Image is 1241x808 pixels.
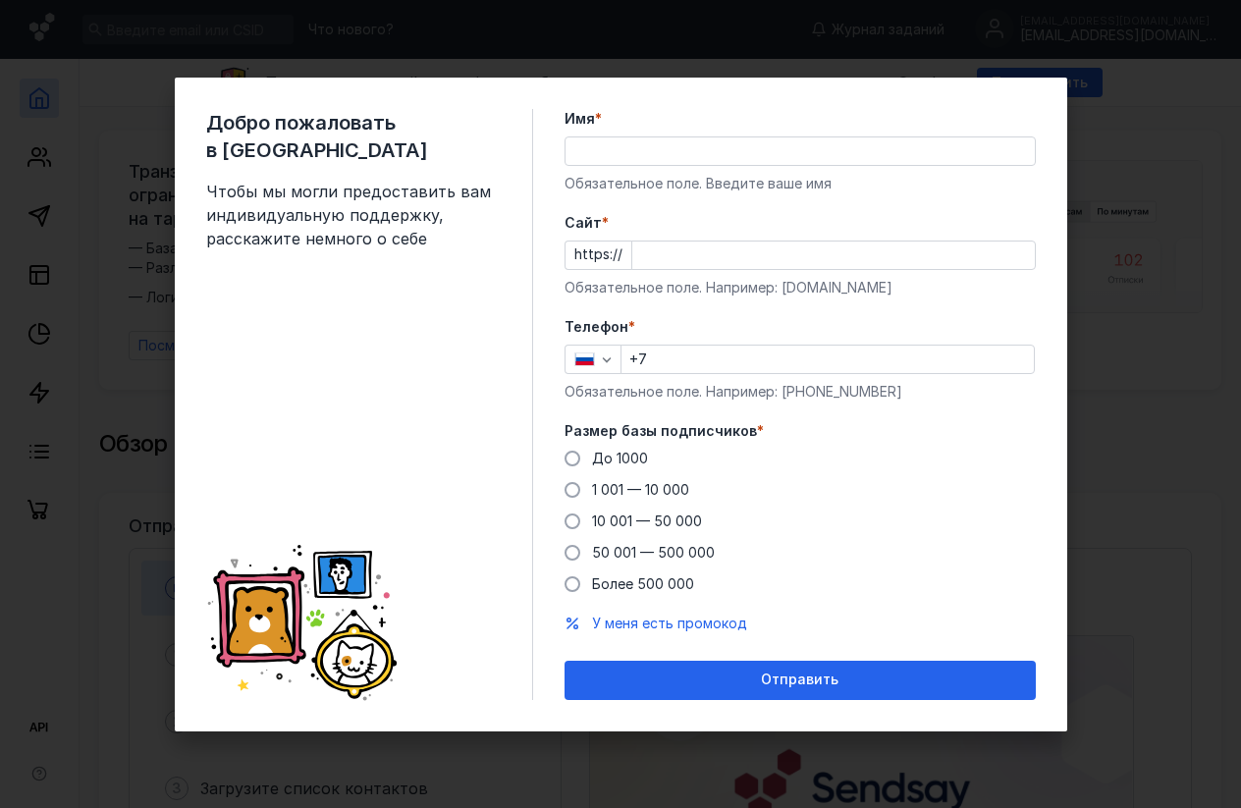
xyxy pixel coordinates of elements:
button: У меня есть промокод [592,614,747,633]
span: Телефон [565,317,628,337]
span: Cайт [565,213,602,233]
span: Имя [565,109,595,129]
div: Обязательное поле. Например: [PHONE_NUMBER] [565,382,1036,402]
span: Более 500 000 [592,575,694,592]
span: Отправить [761,672,838,688]
span: До 1000 [592,450,648,466]
span: 10 001 — 50 000 [592,512,702,529]
button: Отправить [565,661,1036,700]
span: Добро пожаловать в [GEOGRAPHIC_DATA] [206,109,501,164]
span: 50 001 — 500 000 [592,544,715,561]
div: Обязательное поле. Введите ваше имя [565,174,1036,193]
span: Размер базы подписчиков [565,421,757,441]
div: Обязательное поле. Например: [DOMAIN_NAME] [565,278,1036,297]
span: У меня есть промокод [592,615,747,631]
span: 1 001 — 10 000 [592,481,689,498]
span: Чтобы мы могли предоставить вам индивидуальную поддержку, расскажите немного о себе [206,180,501,250]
